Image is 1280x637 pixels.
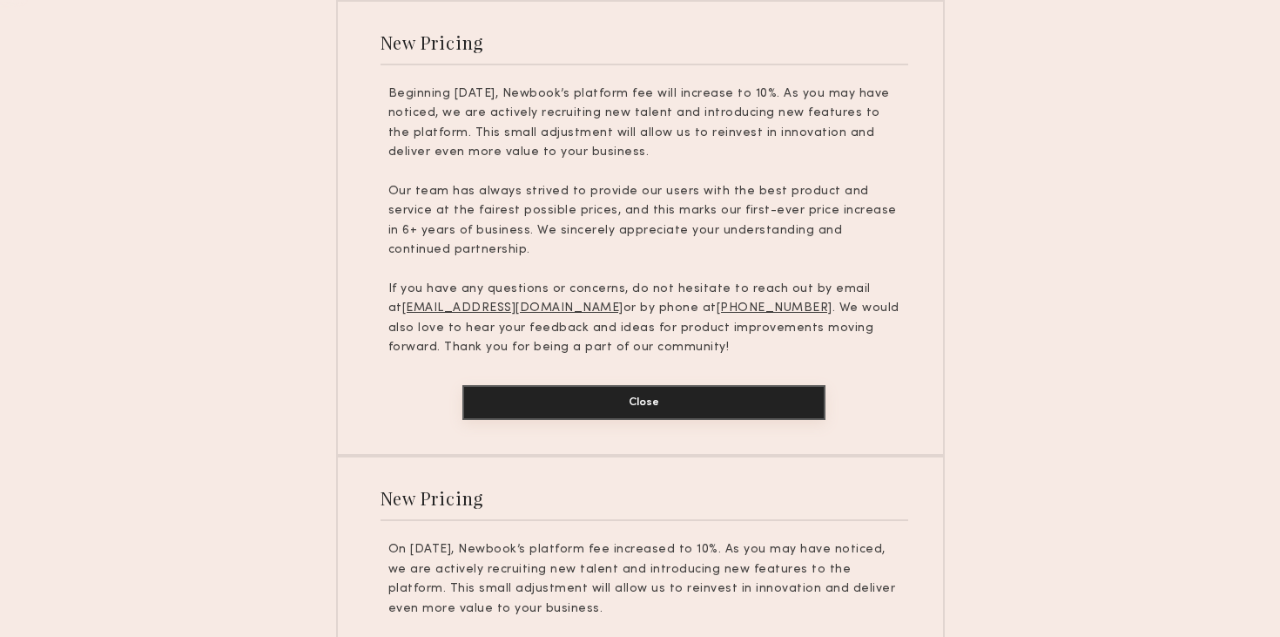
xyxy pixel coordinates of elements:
[381,30,484,54] div: New Pricing
[381,486,484,510] div: New Pricing
[402,302,623,314] u: [EMAIL_ADDRESS][DOMAIN_NAME]
[388,540,900,619] p: On [DATE], Newbook’s platform fee increased to 10%. As you may have noticed, we are actively recr...
[462,385,825,420] button: Close
[388,182,900,261] p: Our team has always strived to provide our users with the best product and service at the fairest...
[388,85,900,163] p: Beginning [DATE], Newbook’s platform fee will increase to 10%. As you may have noticed, we are ac...
[388,280,900,358] p: If you have any questions or concerns, do not hesitate to reach out by email at or by phone at . ...
[717,302,832,314] u: [PHONE_NUMBER]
